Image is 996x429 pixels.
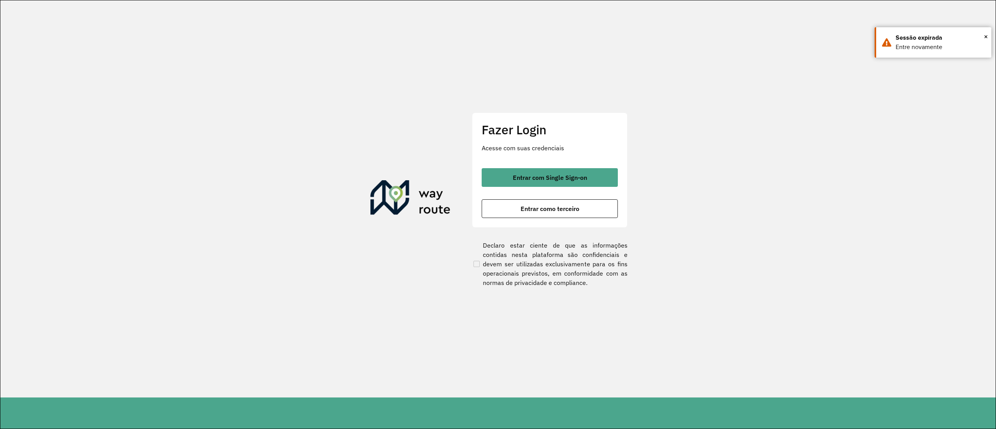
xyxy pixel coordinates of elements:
[482,199,618,218] button: button
[482,122,618,137] h2: Fazer Login
[370,180,451,218] img: Roteirizador AmbevTech
[482,168,618,187] button: button
[896,33,985,42] div: Sessão expirada
[472,241,628,287] label: Declaro estar ciente de que as informações contidas nesta plataforma são confidenciais e devem se...
[521,206,579,212] span: Entrar como terceiro
[896,42,985,52] div: Entre novamente
[482,143,618,153] p: Acesse com suas credenciais
[984,31,988,42] span: ×
[513,174,587,181] span: Entrar com Single Sign-on
[984,31,988,42] button: Close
